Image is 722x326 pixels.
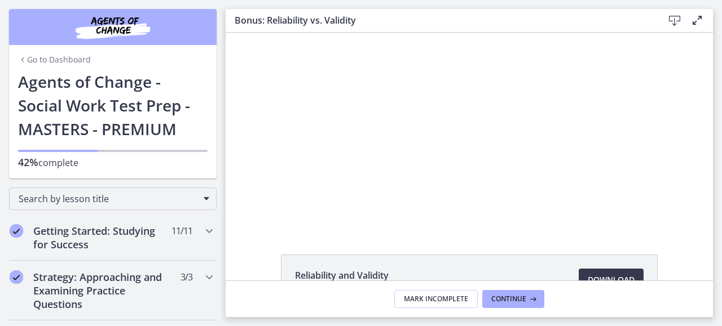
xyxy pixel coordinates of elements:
button: Mark Incomplete [394,290,478,308]
img: Agents of Change Social Work Test Prep [45,14,180,41]
i: Completed [10,224,23,238]
h2: Strategy: Approaching and Examining Practice Questions [33,270,171,311]
span: 3 / 3 [180,270,192,284]
span: 42% [18,155,38,169]
h1: Agents of Change - Social Work Test Prep - MASTERS - PREMIUM [18,70,208,141]
button: Continue [482,290,544,308]
h3: Bonus: Reliability vs. Validity [235,14,645,27]
span: Download [588,273,635,287]
span: Continue [491,294,526,303]
div: Search by lesson title [9,187,217,210]
span: 11 / 11 [171,224,192,238]
i: Completed [10,270,23,284]
a: Go to Dashboard [18,54,91,65]
a: Download [579,269,644,291]
span: Search by lesson title [19,193,198,205]
h2: Getting Started: Studying for Success [33,224,171,251]
p: complete [18,155,208,169]
span: Reliability and Validity [295,269,389,282]
span: Mark Incomplete [404,294,468,303]
iframe: Video Lesson [226,33,713,229]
